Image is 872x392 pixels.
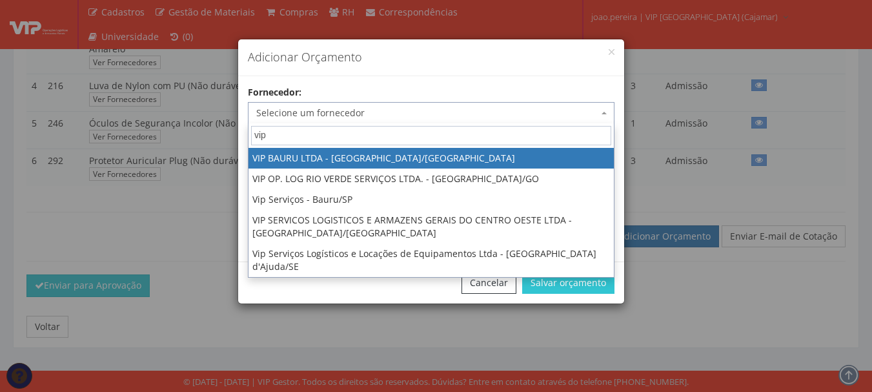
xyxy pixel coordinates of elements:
button: Cancelar [461,272,516,294]
label: Fornecedor: [248,86,301,99]
span: Selecione um fornecedor [256,107,598,119]
li: Vip Serviços Logísticos e Locações de Equipamentos Ltda - [GEOGRAPHIC_DATA] d'Ajuda/SE [248,243,614,277]
li: VIP OP. LOG RIO VERDE SERVIÇOS LTDA. - [GEOGRAPHIC_DATA]/GO [248,169,614,189]
button: Salvar orçamento [522,272,614,294]
li: VIP SERVICOS LOGISTICOS E ARMAZENS GERAIS DO CENTRO OESTE LTDA - [GEOGRAPHIC_DATA]/[GEOGRAPHIC_DATA] [248,210,614,243]
h4: Adicionar Orçamento [248,49,614,66]
li: Vip Uniformes Profissionais e Confeccoes - Bauru/SP [248,277,614,298]
li: VIP BAURU LTDA - [GEOGRAPHIC_DATA]/[GEOGRAPHIC_DATA] [248,148,614,169]
li: Vip Serviços - Bauru/SP [248,189,614,210]
span: Selecione um fornecedor [248,102,614,124]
